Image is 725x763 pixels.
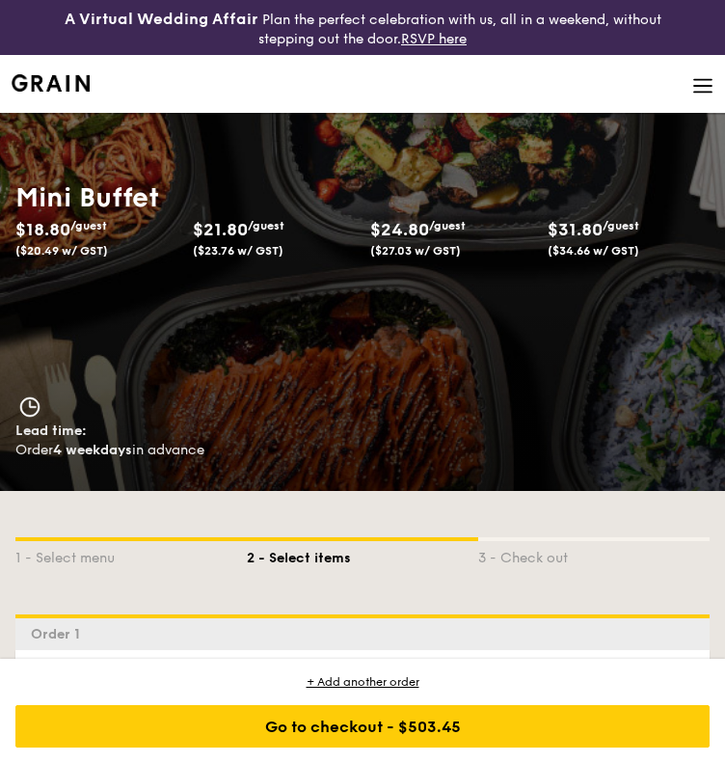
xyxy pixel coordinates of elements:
div: Order in advance [15,441,710,460]
span: /guest [603,219,639,232]
span: /guest [70,219,107,232]
div: 3 - Check out [478,541,710,568]
img: Grain [12,74,90,92]
a: Logotype [12,74,90,92]
img: icon-clock.2db775ea.svg [15,396,44,418]
div: Go to checkout - $503.45 [15,705,710,748]
a: RSVP here [401,31,467,47]
span: $18.80 [15,219,70,240]
span: ($20.49 w/ GST) [15,244,108,258]
span: ($27.03 w/ GST) [370,244,461,258]
div: + Add another order [15,674,710,690]
span: ($23.76 w/ GST) [193,244,283,258]
div: 2 - Select items [247,541,478,568]
div: 1 - Select menu [15,541,247,568]
span: Order 1 [31,626,88,642]
span: /guest [248,219,284,232]
strong: 4 weekdays [53,442,132,458]
span: /guest [429,219,466,232]
span: ($34.66 w/ GST) [548,244,639,258]
span: Lead time: [15,422,87,439]
div: Plan the perfect celebration with us, all in a weekend, without stepping out the door. [61,8,665,47]
h1: Mini Buffet [15,180,710,215]
span: $24.80 [370,219,429,240]
img: icon-hamburger-menu.db5d7e83.svg [692,75,713,96]
span: $31.80 [548,219,603,240]
h4: A Virtual Wedding Affair [65,8,258,31]
span: $21.80 [193,219,248,240]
